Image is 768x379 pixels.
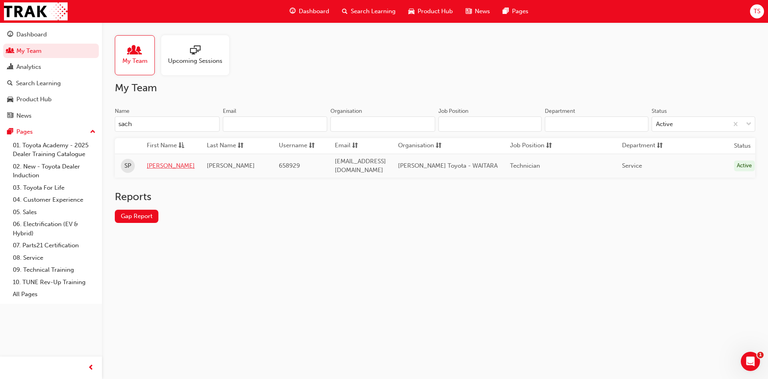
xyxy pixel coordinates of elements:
span: Username [279,141,307,151]
h2: Reports [115,191,755,203]
iframe: Intercom live chat [741,352,760,371]
span: guage-icon [7,31,13,38]
span: SP [124,161,131,170]
span: sorting-icon [352,141,358,151]
input: Email [223,116,328,132]
a: Upcoming Sessions [161,35,236,75]
span: My Team [122,56,148,66]
span: Upcoming Sessions [168,56,222,66]
button: Organisationsorting-icon [398,141,442,151]
span: sorting-icon [546,141,552,151]
span: Department [622,141,655,151]
span: sessionType_ONLINE_URL-icon [190,45,200,56]
img: Trak [4,2,68,20]
a: guage-iconDashboard [283,3,336,20]
span: people-icon [130,45,140,56]
div: Job Position [438,107,468,115]
span: up-icon [90,127,96,137]
span: Search Learning [351,7,396,16]
span: prev-icon [88,363,94,373]
div: Analytics [16,62,41,72]
a: 07. Parts21 Certification [10,239,99,252]
button: Job Positionsorting-icon [510,141,554,151]
span: car-icon [408,6,414,16]
span: Dashboard [299,7,329,16]
a: 02. New - Toyota Dealer Induction [10,160,99,182]
span: Service [622,162,642,169]
button: Pages [3,124,99,139]
span: down-icon [746,119,752,130]
input: Department [545,116,648,132]
span: Pages [512,7,528,16]
span: [PERSON_NAME] Toyota - WAITARA [398,162,498,169]
input: Organisation [330,116,435,132]
span: Product Hub [418,7,453,16]
a: car-iconProduct Hub [402,3,459,20]
span: Email [335,141,350,151]
div: Status [652,107,667,115]
span: guage-icon [290,6,296,16]
a: All Pages [10,288,99,301]
span: Job Position [510,141,544,151]
input: Name [115,116,220,132]
div: Search Learning [16,79,61,88]
div: Email [223,107,236,115]
span: car-icon [7,96,13,103]
a: 10. TUNE Rev-Up Training [10,276,99,289]
button: Departmentsorting-icon [622,141,666,151]
span: news-icon [7,112,13,120]
div: Active [656,120,673,129]
div: Organisation [330,107,362,115]
th: Status [734,141,751,150]
a: search-iconSearch Learning [336,3,402,20]
span: 1 [757,352,764,358]
span: people-icon [7,48,13,55]
span: sorting-icon [309,141,315,151]
a: 09. Technical Training [10,264,99,276]
button: Last Namesorting-icon [207,141,251,151]
a: Product Hub [3,92,99,107]
input: Job Position [438,116,542,132]
a: 08. Service [10,252,99,264]
div: Department [545,107,575,115]
a: 05. Sales [10,206,99,219]
button: TS [750,4,764,18]
span: News [475,7,490,16]
a: 03. Toyota For Life [10,182,99,194]
button: First Nameasc-icon [147,141,191,151]
h2: My Team [115,82,755,94]
a: Gap Report [115,210,158,223]
button: Emailsorting-icon [335,141,379,151]
a: [PERSON_NAME] [147,161,195,170]
span: asc-icon [178,141,184,151]
div: Active [734,160,755,171]
button: Usernamesorting-icon [279,141,323,151]
a: pages-iconPages [496,3,535,20]
div: Dashboard [16,30,47,39]
a: 04. Customer Experience [10,194,99,206]
span: search-icon [342,6,348,16]
span: news-icon [466,6,472,16]
span: pages-icon [503,6,509,16]
span: pages-icon [7,128,13,136]
span: 658929 [279,162,300,169]
span: sorting-icon [436,141,442,151]
a: News [3,108,99,123]
span: chart-icon [7,64,13,71]
span: search-icon [7,80,13,87]
div: Product Hub [16,95,52,104]
a: Analytics [3,60,99,74]
span: TS [754,7,760,16]
a: My Team [3,44,99,58]
div: Pages [16,127,33,136]
a: Dashboard [3,27,99,42]
span: Last Name [207,141,236,151]
a: My Team [115,35,161,75]
span: Organisation [398,141,434,151]
div: Name [115,107,130,115]
a: news-iconNews [459,3,496,20]
span: First Name [147,141,177,151]
button: DashboardMy TeamAnalyticsSearch LearningProduct HubNews [3,26,99,124]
